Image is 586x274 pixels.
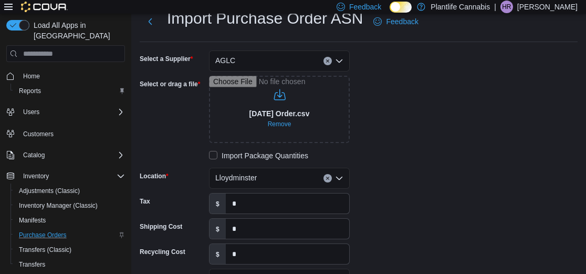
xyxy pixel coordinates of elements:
span: Home [23,72,40,80]
span: Customers [23,130,54,138]
label: Shipping Cost [140,222,182,231]
span: Transfers (Classic) [19,246,71,254]
span: Home [19,69,125,83]
a: Reports [15,85,45,97]
span: Adjustments (Classic) [19,187,80,195]
span: Customers [19,127,125,140]
button: Transfers (Classic) [11,242,129,257]
span: Reports [19,87,41,95]
button: Manifests [11,213,129,228]
button: Users [2,105,129,119]
span: Transfers [15,258,125,271]
button: Home [2,68,129,84]
span: Remove [268,120,291,128]
a: Manifests [15,214,50,227]
button: Inventory [19,170,53,182]
button: Transfers [11,257,129,272]
a: Transfers [15,258,49,271]
label: Select or drag a file [140,80,200,88]
span: Inventory [23,172,49,180]
label: Location [140,172,169,180]
label: $ [210,219,226,239]
span: Manifests [15,214,125,227]
button: Adjustments (Classic) [11,184,129,198]
span: Manifests [19,216,46,225]
a: Feedback [369,11,422,32]
button: Purchase Orders [11,228,129,242]
button: Catalog [19,149,49,161]
a: Adjustments (Classic) [15,185,84,197]
label: Recycling Cost [140,248,185,256]
input: Dark Mode [390,2,412,13]
span: Inventory Manager (Classic) [19,201,98,210]
span: Purchase Orders [15,229,125,241]
p: [PERSON_NAME] [517,1,578,13]
button: Customers [2,126,129,141]
span: Purchase Orders [19,231,67,239]
label: $ [210,194,226,214]
button: Clear input [323,57,332,65]
p: Plantlife Cannabis [431,1,490,13]
button: Open list of options [335,174,343,182]
label: $ [210,244,226,264]
span: Load All Apps in [GEOGRAPHIC_DATA] [29,20,125,41]
span: Catalog [23,151,45,159]
label: Select a Supplier [140,55,193,63]
span: Inventory Manager (Classic) [15,199,125,212]
span: Feedback [349,2,381,12]
button: Next [140,11,161,32]
button: Inventory Manager (Classic) [11,198,129,213]
div: Haley Russell [500,1,513,13]
span: AGLC [215,54,235,67]
p: | [494,1,496,13]
button: Clear selected files [264,118,296,130]
span: HR [502,1,511,13]
button: Users [19,106,44,118]
h1: Import Purchase Order ASN [167,8,363,29]
span: Feedback [386,16,418,27]
label: Import Package Quantities [209,149,308,162]
label: Tax [140,197,150,206]
span: Catalog [19,149,125,161]
a: Inventory Manager (Classic) [15,199,102,212]
span: Transfers [19,260,45,269]
input: Use aria labels when no actual label is in use [209,76,350,143]
span: Reports [15,85,125,97]
span: Users [19,106,125,118]
a: Purchase Orders [15,229,71,241]
a: Transfers (Classic) [15,243,76,256]
button: Reports [11,84,129,98]
button: Open list of options [335,57,343,65]
span: Users [23,108,39,116]
button: Inventory [2,169,129,184]
span: Adjustments (Classic) [15,185,125,197]
a: Customers [19,128,58,140]
span: Transfers (Classic) [15,243,125,256]
button: Clear input [323,174,332,182]
span: Lloydminster [215,171,257,184]
button: Catalog [2,148,129,163]
img: Cova [21,2,68,12]
a: Home [19,70,44,83]
span: Inventory [19,170,125,182]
